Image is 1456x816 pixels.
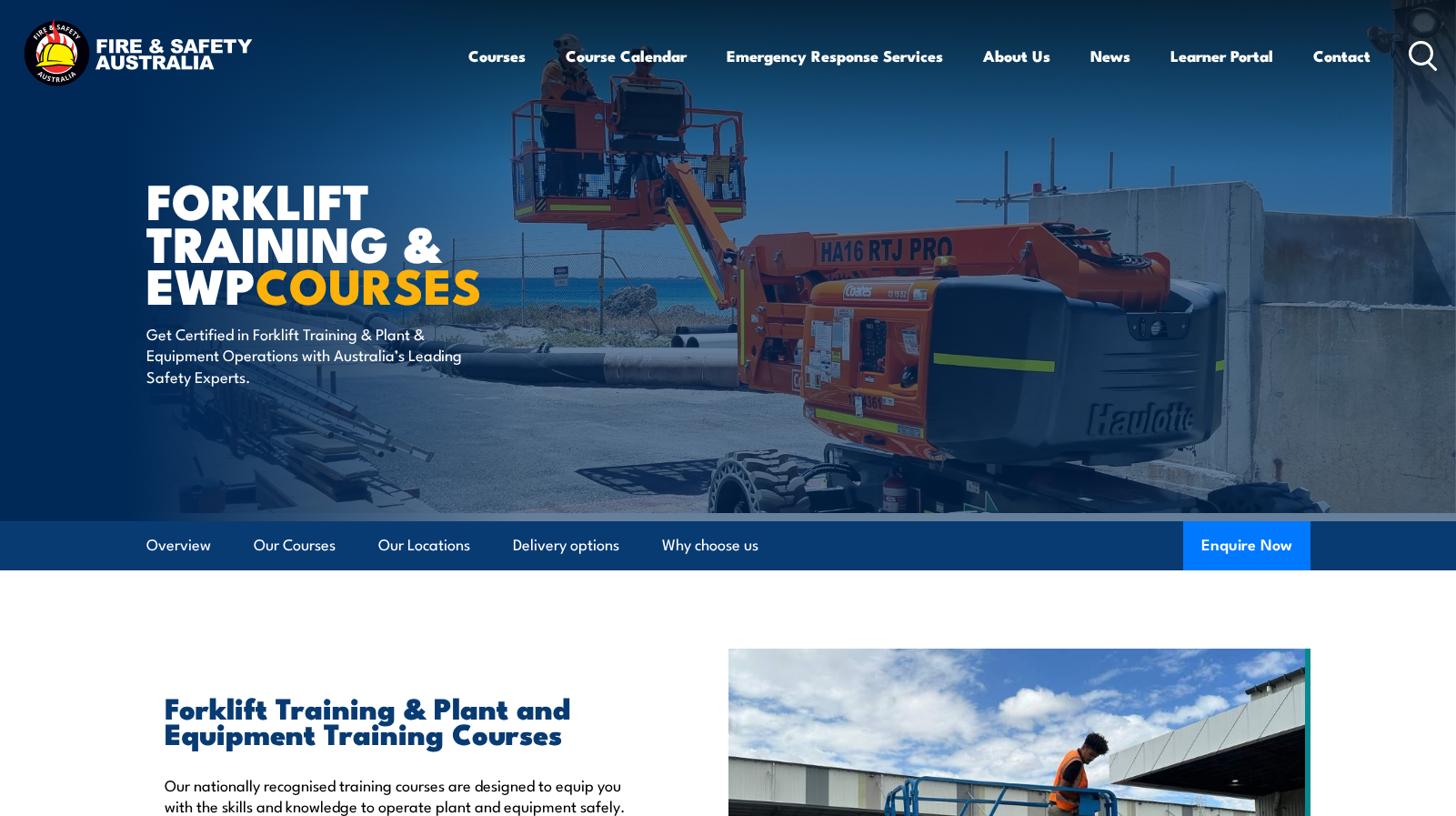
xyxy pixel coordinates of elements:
[256,246,482,321] strong: COURSES
[1090,32,1130,80] a: News
[566,32,687,80] a: Course Calendar
[1313,32,1371,80] a: Contact
[727,32,943,80] a: Emergency Response Services
[378,521,470,569] a: Our Locations
[1183,521,1310,570] button: Enquire Now
[983,32,1050,80] a: About Us
[146,178,596,306] h1: Forklift Training & EWP
[146,521,211,569] a: Overview
[146,323,478,387] p: Get Certified in Forklift Training & Plant & Equipment Operations with Australia’s Leading Safety...
[254,521,336,569] a: Our Courses
[468,32,526,80] a: Courses
[165,694,645,745] h2: Forklift Training & Plant and Equipment Training Courses
[662,521,758,569] a: Why choose us
[513,521,619,569] a: Delivery options
[1170,32,1273,80] a: Learner Portal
